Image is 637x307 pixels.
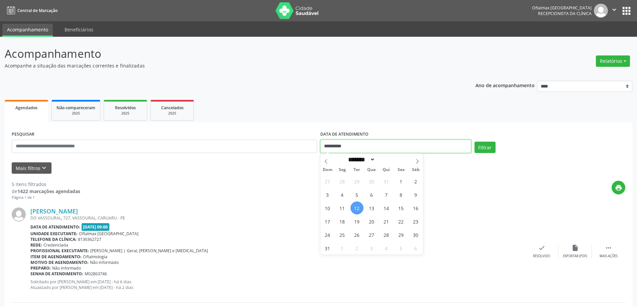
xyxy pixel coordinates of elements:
span: Julho 28, 2025 [336,175,349,188]
a: Acompanhamento [2,24,53,37]
span: Agosto 11, 2025 [336,201,349,214]
span: Cancelados [161,105,184,111]
span: Agosto 7, 2025 [380,188,393,201]
span: Agosto 25, 2025 [336,228,349,241]
i: check [538,244,545,252]
div: Resolvido [533,254,550,259]
label: DATA DE ATENDIMENTO [320,129,368,140]
span: Agosto 8, 2025 [395,188,408,201]
span: Oftalmax [GEOGRAPHIC_DATA] [79,231,138,237]
i:  [605,244,612,252]
img: img [12,207,26,221]
div: Exportar (PDF) [563,254,587,259]
span: Agosto 2, 2025 [409,175,422,188]
span: Setembro 3, 2025 [365,242,378,255]
span: Sáb [408,168,423,172]
span: Julho 31, 2025 [380,175,393,188]
p: Acompanhamento [5,45,444,62]
span: Setembro 1, 2025 [336,242,349,255]
div: 2025 [109,111,142,116]
span: Julho 27, 2025 [321,175,334,188]
div: DO VASSOURAL, 727, VASSOURAL, CARUARU - PE [30,215,525,221]
span: Dom [320,168,335,172]
button: Filtrar [474,142,496,153]
div: de [12,188,80,195]
span: Credenciada [43,242,68,248]
span: Sex [394,168,408,172]
span: M02863746 [85,271,107,277]
span: Agosto 29, 2025 [395,228,408,241]
b: Data de atendimento: [30,224,80,230]
div: Página 1 de 1 [12,195,80,200]
span: Não informado [90,260,119,265]
span: Agendados [15,105,37,111]
span: Setembro 6, 2025 [409,242,422,255]
i: insert_drive_file [571,244,579,252]
span: Agosto 23, 2025 [409,215,422,228]
span: Julho 30, 2025 [365,175,378,188]
span: Agosto 20, 2025 [365,215,378,228]
input: Year [375,156,397,163]
span: Agosto 12, 2025 [350,201,363,214]
b: Profissional executante: [30,248,89,254]
span: Setembro 2, 2025 [350,242,363,255]
span: Agosto 24, 2025 [321,228,334,241]
b: Unidade executante: [30,231,78,237]
a: Beneficiários [60,24,98,35]
button: print [612,181,625,194]
span: Agosto 16, 2025 [409,201,422,214]
b: Item de agendamento: [30,254,82,260]
div: Oftalmax [GEOGRAPHIC_DATA] [532,5,592,11]
span: Central de Marcação [17,8,58,13]
span: Agosto 4, 2025 [336,188,349,201]
div: 2025 [57,111,95,116]
span: Não informado [52,265,81,271]
img: img [594,4,608,18]
b: Telefone da clínica: [30,237,77,242]
span: Agosto 22, 2025 [395,215,408,228]
span: Seg [335,168,349,172]
span: Qui [379,168,394,172]
button: Relatórios [596,55,630,67]
i: print [615,184,622,191]
span: Agosto 13, 2025 [365,201,378,214]
div: 2025 [155,111,189,116]
span: Não compareceram [57,105,95,111]
span: Agosto 6, 2025 [365,188,378,201]
button: apps [621,5,632,17]
i:  [611,6,618,13]
p: Solicitado por [PERSON_NAME] em [DATE] - há 6 dias Atualizado por [PERSON_NAME] em [DATE] - há 2 ... [30,279,525,290]
span: Agosto 26, 2025 [350,228,363,241]
span: Setembro 5, 2025 [395,242,408,255]
span: Agosto 17, 2025 [321,215,334,228]
span: Agosto 30, 2025 [409,228,422,241]
i: keyboard_arrow_down [40,164,48,172]
span: Setembro 4, 2025 [380,242,393,255]
span: Ter [349,168,364,172]
p: Ano de acompanhamento [475,81,535,89]
span: Agosto 19, 2025 [350,215,363,228]
span: Agosto 27, 2025 [365,228,378,241]
span: Agosto 31, 2025 [321,242,334,255]
span: Agosto 10, 2025 [321,201,334,214]
span: Qua [364,168,379,172]
select: Month [346,156,376,163]
div: 5 itens filtrados [12,181,80,188]
span: [DATE] 09:00 [82,223,110,231]
div: Mais ações [600,254,618,259]
span: Resolvidos [115,105,136,111]
span: Agosto 15, 2025 [395,201,408,214]
button:  [608,4,621,18]
strong: 1422 marcações agendadas [17,188,80,194]
a: Central de Marcação [5,5,58,16]
span: Agosto 3, 2025 [321,188,334,201]
span: Agosto 1, 2025 [395,175,408,188]
b: Motivo de agendamento: [30,260,89,265]
b: Preparo: [30,265,51,271]
span: Agosto 21, 2025 [380,215,393,228]
span: Oftalmologia [83,254,107,260]
span: Agosto 14, 2025 [380,201,393,214]
label: PESQUISAR [12,129,34,140]
span: Julho 29, 2025 [350,175,363,188]
button: Mais filtroskeyboard_arrow_down [12,162,51,174]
